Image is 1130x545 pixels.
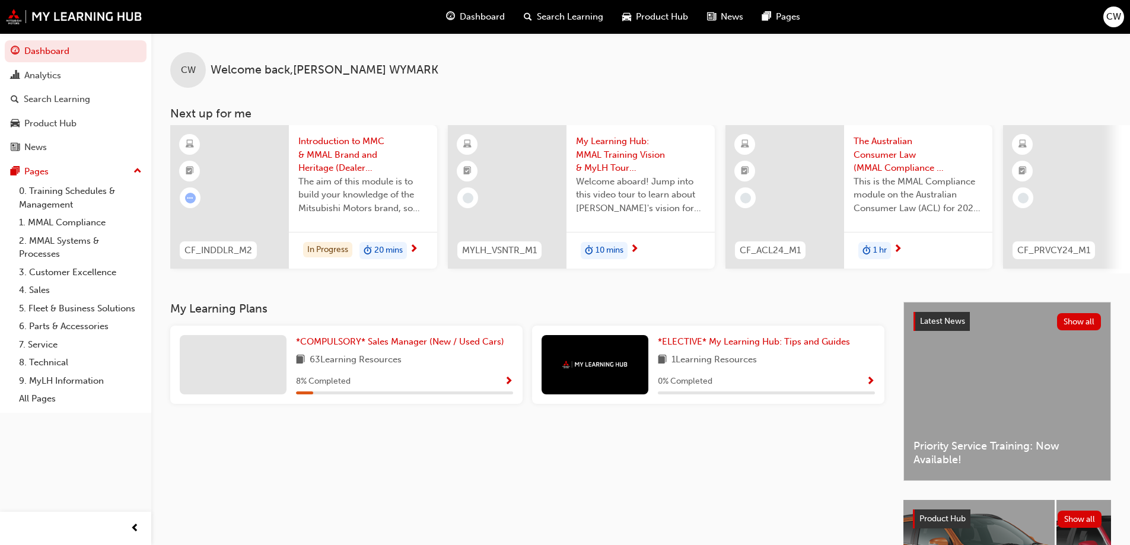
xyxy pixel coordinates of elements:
span: Latest News [920,316,965,326]
button: Show all [1058,511,1102,528]
span: 10 mins [596,244,623,257]
span: Pages [776,10,800,24]
span: next-icon [630,244,639,255]
span: Introduction to MMC & MMAL Brand and Heritage (Dealer Induction) [298,135,428,175]
span: The aim of this module is to build your knowledge of the Mitsubishi Motors brand, so you can demo... [298,175,428,215]
span: news-icon [707,9,716,24]
button: Show all [1057,313,1102,330]
span: duration-icon [862,243,871,259]
span: CW [1106,10,1121,24]
span: learningResourceType_ELEARNING-icon [741,137,749,152]
div: Pages [24,165,49,179]
button: DashboardAnalyticsSearch LearningProduct HubNews [5,38,147,161]
span: Show Progress [866,377,875,387]
a: MYLH_VSNTR_M1My Learning Hub: MMAL Training Vision & MyLH Tour (Elective)Welcome aboard! Jump int... [448,125,715,269]
span: CF_PRVCY24_M1 [1017,244,1090,257]
span: booktick-icon [463,164,472,179]
h3: My Learning Plans [170,302,884,315]
span: learningResourceType_ELEARNING-icon [186,137,194,152]
span: pages-icon [762,9,771,24]
span: Search Learning [537,10,603,24]
a: Latest NewsShow all [913,312,1101,331]
a: Dashboard [5,40,147,62]
a: car-iconProduct Hub [613,5,698,29]
span: 20 mins [374,244,403,257]
span: pages-icon [11,167,20,177]
a: CF_INDDLR_M2Introduction to MMC & MMAL Brand and Heritage (Dealer Induction)The aim of this modul... [170,125,437,269]
span: 0 % Completed [658,375,712,388]
span: guage-icon [11,46,20,57]
a: CF_ACL24_M1The Australian Consumer Law (MMAL Compliance - 2024)This is the MMAL Compliance module... [725,125,992,269]
span: 1 hr [873,244,887,257]
a: Search Learning [5,88,147,110]
span: search-icon [524,9,532,24]
a: news-iconNews [698,5,753,29]
a: Latest NewsShow allPriority Service Training: Now Available! [903,302,1111,481]
span: MYLH_VSNTR_M1 [462,244,537,257]
a: 6. Parts & Accessories [14,317,147,336]
button: Show Progress [504,374,513,389]
span: guage-icon [446,9,455,24]
a: *COMPULSORY* Sales Manager (New / Used Cars) [296,335,509,349]
a: 7. Service [14,336,147,354]
span: Welcome back , [PERSON_NAME] WYMARK [211,63,438,77]
span: Welcome aboard! Jump into this video tour to learn about [PERSON_NAME]'s vision for your learning... [576,175,705,215]
span: book-icon [296,353,305,368]
span: up-icon [133,164,142,179]
span: learningResourceType_ELEARNING-icon [1018,137,1027,152]
a: All Pages [14,390,147,408]
span: Product Hub [636,10,688,24]
span: next-icon [409,244,418,255]
button: Show Progress [866,374,875,389]
span: *COMPULSORY* Sales Manager (New / Used Cars) [296,336,504,347]
span: learningRecordVerb_NONE-icon [740,193,751,203]
span: This is the MMAL Compliance module on the Australian Consumer Law (ACL) for 2024. Complete this m... [854,175,983,215]
div: Search Learning [24,93,90,106]
span: The Australian Consumer Law (MMAL Compliance - 2024) [854,135,983,175]
span: duration-icon [585,243,593,259]
div: Product Hub [24,117,77,130]
span: Product Hub [919,514,966,524]
span: learningResourceType_ELEARNING-icon [463,137,472,152]
a: search-iconSearch Learning [514,5,613,29]
span: chart-icon [11,71,20,81]
a: 2. MMAL Systems & Processes [14,232,147,263]
span: booktick-icon [741,164,749,179]
a: Product Hub [5,113,147,135]
span: 1 Learning Resources [671,353,757,368]
button: Pages [5,161,147,183]
span: car-icon [11,119,20,129]
span: 8 % Completed [296,375,351,388]
a: 8. Technical [14,353,147,372]
a: News [5,136,147,158]
button: CW [1103,7,1124,27]
a: guage-iconDashboard [437,5,514,29]
a: *ELECTIVE* My Learning Hub: Tips and Guides [658,335,855,349]
span: CF_ACL24_M1 [740,244,801,257]
span: book-icon [658,353,667,368]
div: News [24,141,47,154]
span: search-icon [11,94,19,105]
span: learningRecordVerb_NONE-icon [1018,193,1029,203]
span: booktick-icon [186,164,194,179]
img: mmal [6,9,142,24]
span: next-icon [893,244,902,255]
span: prev-icon [130,521,139,536]
a: Analytics [5,65,147,87]
a: pages-iconPages [753,5,810,29]
div: Analytics [24,69,61,82]
a: Product HubShow all [913,509,1102,528]
span: News [721,10,743,24]
a: 0. Training Schedules & Management [14,182,147,213]
span: Show Progress [504,377,513,387]
span: My Learning Hub: MMAL Training Vision & MyLH Tour (Elective) [576,135,705,175]
span: Dashboard [460,10,505,24]
span: learningRecordVerb_ATTEMPT-icon [185,193,196,203]
span: 63 Learning Resources [310,353,402,368]
h3: Next up for me [151,107,1130,120]
span: news-icon [11,142,20,153]
span: car-icon [622,9,631,24]
span: booktick-icon [1018,164,1027,179]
